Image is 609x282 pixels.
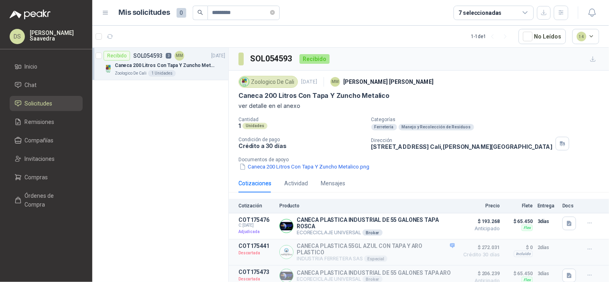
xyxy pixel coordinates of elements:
span: Remisiones [25,118,55,126]
p: Cotización [238,203,275,209]
span: C: [DATE] [238,223,275,228]
span: Compañías [25,136,54,145]
div: 1 Unidades [148,70,176,77]
p: COT175441 [238,243,275,249]
p: ECORECICLAJE UNIVERSAL [297,229,455,236]
p: Entrega [538,203,558,209]
p: Flete [505,203,533,209]
p: [PERSON_NAME] [PERSON_NAME] [343,77,434,86]
div: Recibido [104,51,130,61]
p: 2 días [538,243,558,252]
h3: SOL054593 [250,53,293,65]
div: Manejo y Recolección de Residuos [399,124,474,130]
button: Caneca 200 Litros Con Tapa Y Zuncho Metalico.png [238,162,370,171]
div: Mensajes [321,179,345,188]
div: MM [330,77,340,87]
p: Dirección [371,138,553,143]
div: Ferretería [371,124,397,130]
a: Inicio [10,59,83,74]
span: close-circle [270,10,275,15]
p: Categorías [371,117,606,122]
p: [PERSON_NAME] Saavedra [30,30,83,41]
a: Compras [10,170,83,185]
p: 3 días [538,269,558,278]
span: 0 [177,8,186,18]
div: DS [10,29,25,44]
div: Especial [364,256,387,262]
img: Company Logo [104,64,113,73]
p: COT175473 [238,269,275,275]
p: Descartada [238,249,275,257]
span: $ 206.239 [460,269,500,278]
p: Caneca 200 Litros Con Tapa Y Zuncho Metalico [238,91,389,100]
button: 14 [572,29,600,44]
p: 3 [166,53,171,59]
p: Adjudicada [238,228,275,236]
span: Invitaciones [25,154,55,163]
span: close-circle [270,9,275,16]
p: Caneca 200 Litros Con Tapa Y Zuncho Metalico [115,62,215,69]
span: Órdenes de Compra [25,191,75,209]
p: [DATE] [301,78,317,86]
p: Zoologico De Cali [115,70,147,77]
div: Broker [363,229,382,236]
span: $ 193.268 [460,217,500,226]
span: Crédito 30 días [460,252,500,257]
div: Cotizaciones [238,179,271,188]
div: Flex [521,225,533,231]
a: Remisiones [10,114,83,130]
p: Producto [279,203,455,209]
span: $ 272.031 [460,243,500,252]
button: No Leídos [519,29,566,44]
p: Crédito a 30 días [238,142,365,149]
p: [DATE] [212,52,225,60]
p: ver detalle en el anexo [238,101,599,110]
div: Recibido [299,54,330,64]
p: $ 65.450 [505,269,533,278]
p: $ 0 [505,243,533,252]
img: Company Logo [280,219,293,233]
a: Órdenes de Compra [10,188,83,212]
div: 1 - 1 de 1 [471,30,512,43]
p: Cantidad [238,117,365,122]
span: Solicitudes [25,99,53,108]
p: CANECA PLASTICA 55GL AZUL CON TAPA Y ARO PLASTICO [297,243,455,256]
a: RecibidoSOL0545933MM[DATE] Company LogoCaneca 200 Litros Con Tapa Y Zuncho MetalicoZoologico De C... [92,48,228,80]
div: Incluido [514,251,533,257]
a: Invitaciones [10,151,83,166]
a: Chat [10,77,83,93]
img: Logo peakr [10,10,51,19]
p: CANECA PLASTICA INDUSTRIAL DE 55 GALONES TAPA ROSCA [297,217,455,229]
p: INDUSTRIA FERRETERA SAS [297,256,455,262]
p: $ 65.450 [505,217,533,226]
p: 1 [238,122,241,129]
p: Docs [562,203,578,209]
h1: Mis solicitudes [119,7,170,18]
img: Company Logo [280,245,293,259]
div: MM [175,51,184,61]
div: Actividad [284,179,308,188]
div: Unidades [242,123,267,129]
p: 3 días [538,217,558,226]
a: Compañías [10,133,83,148]
span: Chat [25,81,37,89]
div: 7 seleccionadas [459,8,502,17]
p: Condición de pago [238,137,365,142]
span: Inicio [25,62,38,71]
p: [STREET_ADDRESS] Cali , [PERSON_NAME][GEOGRAPHIC_DATA] [371,143,553,150]
div: Zoologico De Cali [238,76,298,88]
p: SOL054593 [133,53,163,59]
p: Documentos de apoyo [238,157,606,162]
p: CANECA PLASTICA INDUSTRIAL DE 55 GALONES TAPA ARO [297,270,451,276]
a: Solicitudes [10,96,83,111]
p: Precio [460,203,500,209]
span: Anticipado [460,226,500,231]
img: Company Logo [240,77,249,86]
span: Compras [25,173,48,182]
p: COT175476 [238,217,275,223]
span: search [198,10,203,15]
